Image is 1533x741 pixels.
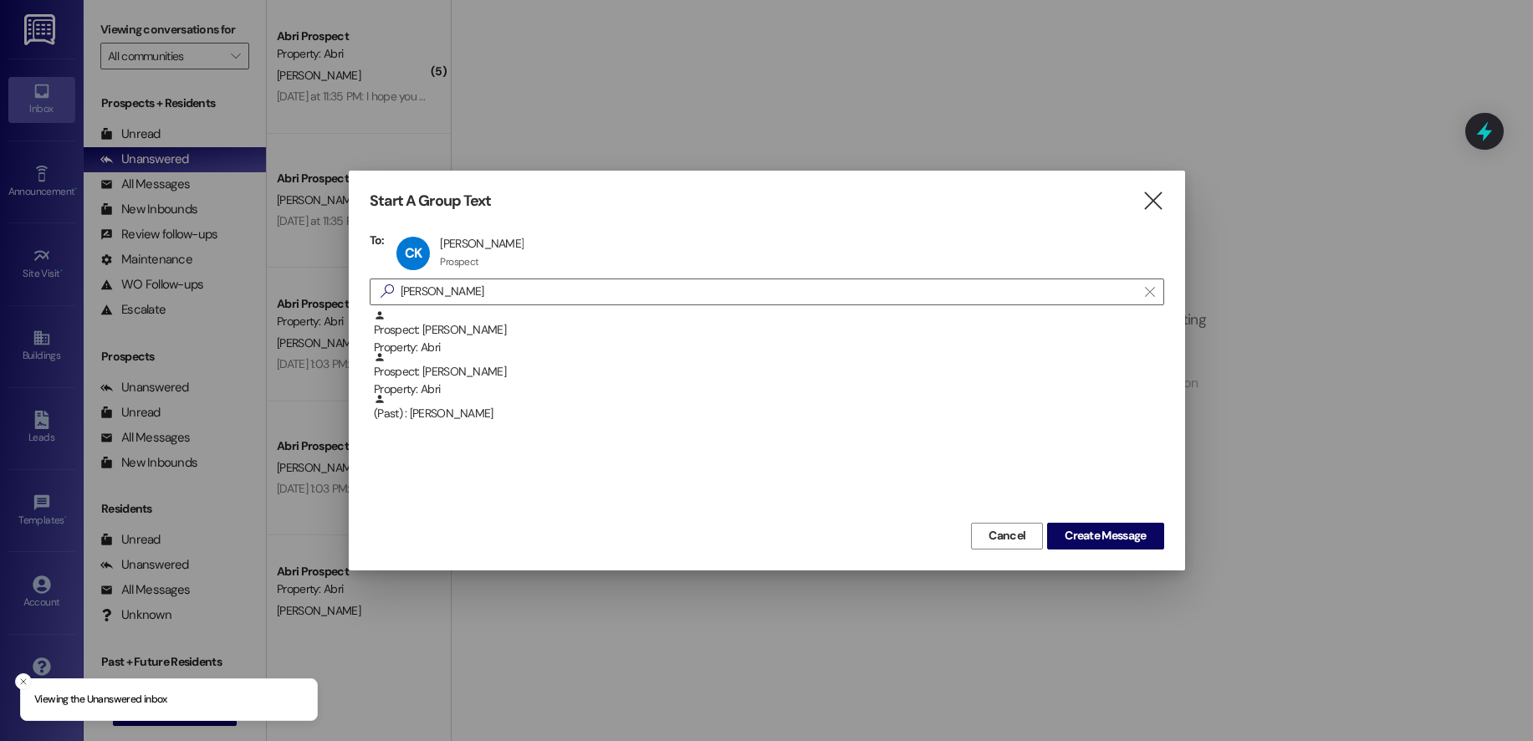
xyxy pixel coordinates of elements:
span: CK [405,244,422,262]
span: Cancel [989,527,1025,544]
input: Search for any contact or apartment [401,280,1137,304]
i:  [1142,192,1164,210]
i:  [1145,285,1154,299]
div: Prospect: [PERSON_NAME]Property: Abri [370,351,1164,393]
div: Property: Abri [374,339,1164,356]
i:  [374,283,401,300]
div: Property: Abri [374,381,1164,398]
div: (Past) : [PERSON_NAME] [370,393,1164,435]
div: Prospect: [PERSON_NAME] [374,351,1164,399]
div: Prospect: [PERSON_NAME]Property: Abri [370,309,1164,351]
button: Clear text [1137,279,1163,304]
div: [PERSON_NAME] [440,236,524,251]
div: (Past) : [PERSON_NAME] [374,393,1164,422]
span: Create Message [1065,527,1146,544]
button: Cancel [971,523,1043,549]
button: Close toast [15,673,32,690]
h3: To: [370,233,385,248]
div: Prospect [440,255,478,268]
p: Viewing the Unanswered inbox [34,692,167,708]
h3: Start A Group Text [370,192,492,211]
button: Create Message [1047,523,1163,549]
div: Prospect: [PERSON_NAME] [374,309,1164,357]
